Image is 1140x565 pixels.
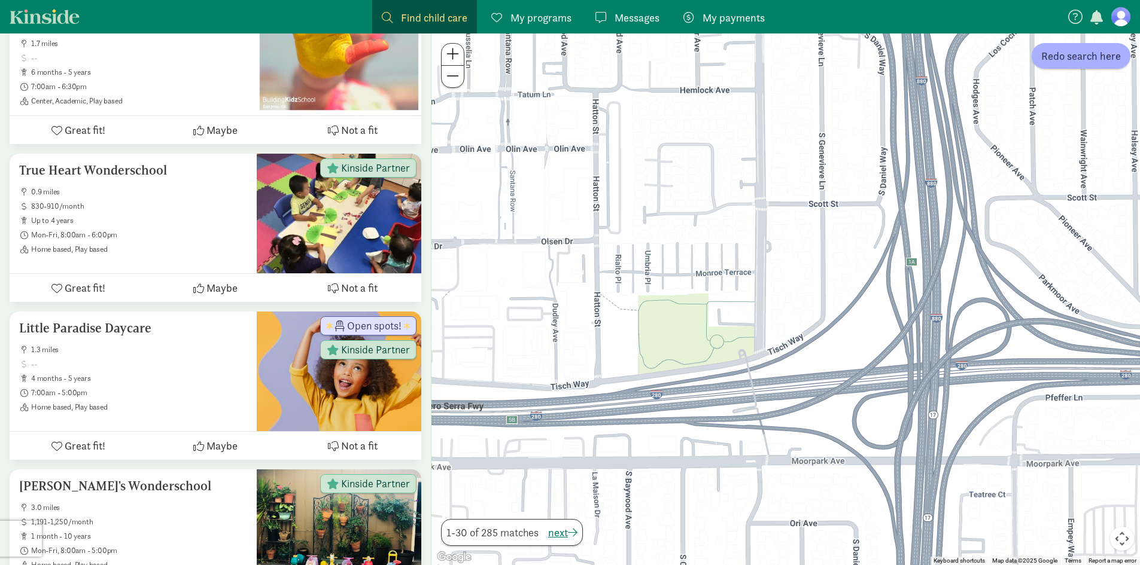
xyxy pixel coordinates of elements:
button: Not a fit [284,116,421,144]
button: Maybe [147,116,284,144]
span: Redo search here [1041,48,1121,64]
span: Home based, Play based [31,245,247,254]
span: 7:00am - 5:00pm [31,388,247,398]
span: 1 month - 10 years [31,532,247,541]
span: Map data ©2025 Google [992,557,1057,564]
span: Mon-Fri, 8:00am - 6:00pm [31,230,247,240]
button: Redo search here [1032,43,1130,69]
span: Maybe [206,280,238,296]
button: Not a fit [284,274,421,302]
h5: [PERSON_NAME]'s Wonderschool [19,479,247,493]
span: Not a fit [341,122,378,138]
span: Mon-Fri, 8:00am - 5:00pm [31,546,247,555]
button: Not a fit [284,432,421,460]
span: 1.7 miles [31,39,247,48]
span: Find child care [401,10,467,26]
img: Google [434,549,474,565]
span: Maybe [206,438,238,454]
span: Great fit! [65,280,105,296]
span: My programs [510,10,571,26]
a: Terms [1065,557,1081,564]
button: Maybe [147,274,284,302]
a: Report a map error [1089,557,1136,564]
button: Maybe [147,432,284,460]
span: 1-30 of 285 matches [446,524,539,540]
h5: True Heart Wonderschool [19,163,247,178]
span: Center, Academic, Play based [31,96,247,106]
span: Maybe [206,122,238,138]
span: Messages [615,10,659,26]
button: Map camera controls [1110,527,1134,551]
button: Keyboard shortcuts [934,557,985,565]
button: Great fit! [10,274,147,302]
button: Great fit! [10,116,147,144]
span: Kinside Partner [341,344,410,355]
span: up to 4 years [31,216,247,225]
button: next [548,524,577,540]
button: Great fit! [10,432,147,460]
span: Great fit! [65,122,105,138]
span: Open spots! [347,320,402,331]
span: Not a fit [341,280,378,296]
span: 1,191-1,250/month [31,517,247,527]
span: 4 months - 5 years [31,374,247,383]
span: Home based, Play based [31,402,247,412]
a: Open this area in Google Maps (opens a new window) [434,549,474,565]
span: 1.3 miles [31,345,247,355]
span: My payments [703,10,765,26]
span: 3.0 miles [31,503,247,512]
h5: Little Paradise Daycare [19,321,247,335]
span: 7:00am - 6:30pm [31,82,247,91]
span: Great fit! [65,438,105,454]
span: Kinside Partner [341,163,410,173]
span: Not a fit [341,438,378,454]
span: 830-910/month [31,201,247,211]
span: Kinside Partner [341,478,410,489]
span: 0.9 miles [31,187,247,197]
a: Kinside [10,9,80,24]
span: 6 months - 5 years [31,68,247,77]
